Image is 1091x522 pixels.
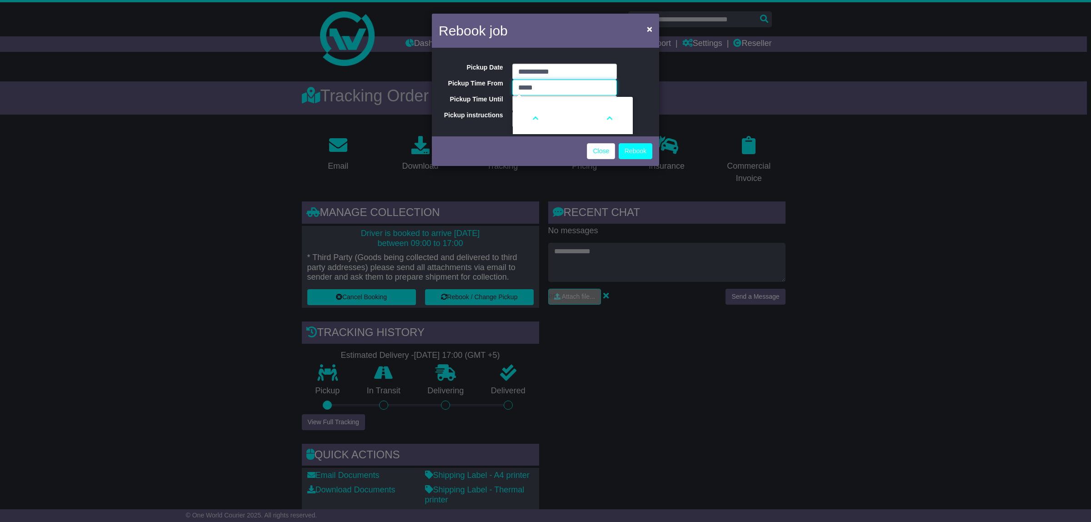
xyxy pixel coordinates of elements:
[439,20,508,41] h4: Rebook job
[522,102,549,135] a: Increment Hour
[432,80,508,87] label: Pickup Time From
[619,143,652,159] button: Rebook
[432,111,508,119] label: Pickup instructions
[587,143,615,159] a: Close
[432,95,508,103] label: Pickup Time Until
[432,64,508,71] label: Pickup Date
[642,20,657,38] button: Close
[596,102,623,135] a: Increment Minute
[647,24,652,34] span: ×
